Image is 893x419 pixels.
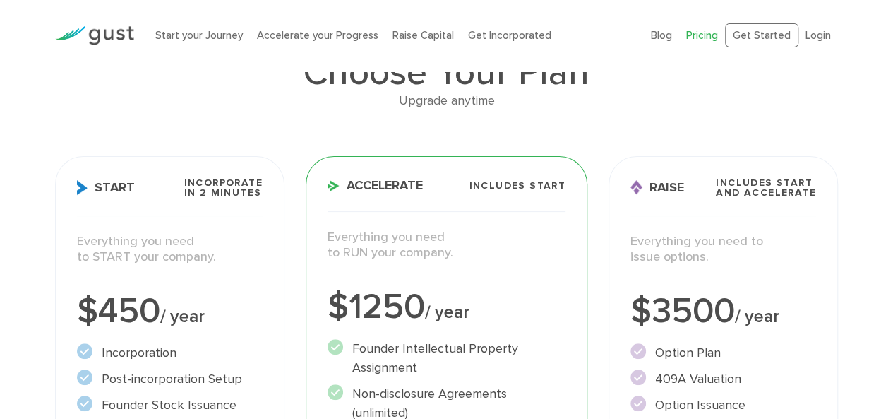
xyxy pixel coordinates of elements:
[630,180,684,195] span: Raise
[160,306,205,327] span: / year
[716,178,816,198] span: Includes START and ACCELERATE
[77,180,88,195] img: Start Icon X2
[630,370,816,389] li: 409A Valuation
[805,29,831,42] a: Login
[55,54,838,91] h1: Choose Your Plan
[77,343,263,362] li: Incorporation
[392,29,454,42] a: Raise Capital
[469,181,565,191] span: Includes START
[425,302,469,323] span: / year
[55,26,134,45] img: Gust Logo
[77,180,135,195] span: Start
[77,370,263,389] li: Post-incorporation Setup
[328,290,565,325] div: $1250
[257,29,378,42] a: Accelerate your Progress
[630,343,816,362] li: Option Plan
[725,23,798,48] a: Get Started
[630,396,816,415] li: Option Issuance
[630,180,642,195] img: Raise Icon
[184,178,262,198] span: Incorporate in 2 Minutes
[630,234,816,266] p: Everything you need to issue options.
[77,234,263,266] p: Everything you need to START your company.
[155,29,243,42] a: Start your Journey
[328,339,565,377] li: Founder Intellectual Property Assignment
[328,180,340,191] img: Accelerate Icon
[630,294,816,329] div: $3500
[55,91,838,112] div: Upgrade anytime
[328,230,565,261] p: Everything you need to RUN your company.
[651,29,672,42] a: Blog
[735,306,779,327] span: / year
[328,179,423,192] span: Accelerate
[468,29,551,42] a: Get Incorporated
[686,29,718,42] a: Pricing
[77,294,263,329] div: $450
